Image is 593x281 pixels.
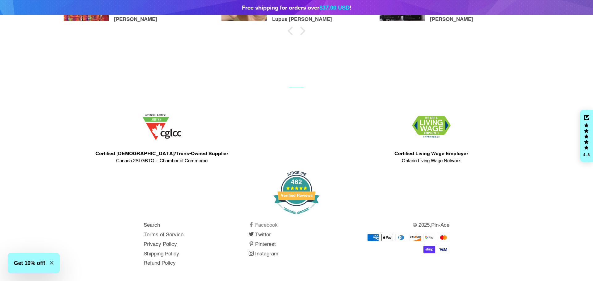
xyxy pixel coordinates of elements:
[412,116,451,138] img: 1706832627.png
[394,150,468,157] span: Certified Living Wage Employer
[95,150,228,157] span: Certified [DEMOGRAPHIC_DATA]/Trans-Owned Supplier
[271,214,322,220] a: 462 Verified Reviews
[583,153,590,157] div: 4.8
[354,221,449,229] p: © 2025,
[580,110,593,162] div: Click to open Judge.me floating reviews tab
[273,179,320,185] div: 462
[144,260,176,266] a: Refund Policy
[144,250,179,257] a: Shipping Policy
[114,17,212,22] div: [PERSON_NAME]
[272,17,370,22] div: Lupus [PERSON_NAME]
[273,170,320,216] img: e-hSPrJ_Ak6jB1oNJ-x9gQ.png
[242,3,351,12] div: Free shipping for orders over !
[249,231,271,238] a: Twitter
[144,222,160,228] a: Search
[430,17,528,22] div: [PERSON_NAME]
[431,222,449,228] a: Pin-Ace
[249,222,278,228] a: Facebook
[249,250,278,257] a: Instagram
[144,241,177,247] a: Privacy Policy
[249,241,276,247] a: Pinterest
[273,193,320,197] div: Verified Reviews
[144,231,183,238] a: Terms of Service
[95,157,228,164] span: Canada 2SLGBTQI+ Chamber of Commerce
[319,4,350,11] span: $37.00 USD
[394,157,468,164] span: Ontario Living Wage Network
[143,114,181,140] img: 1705457225.png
